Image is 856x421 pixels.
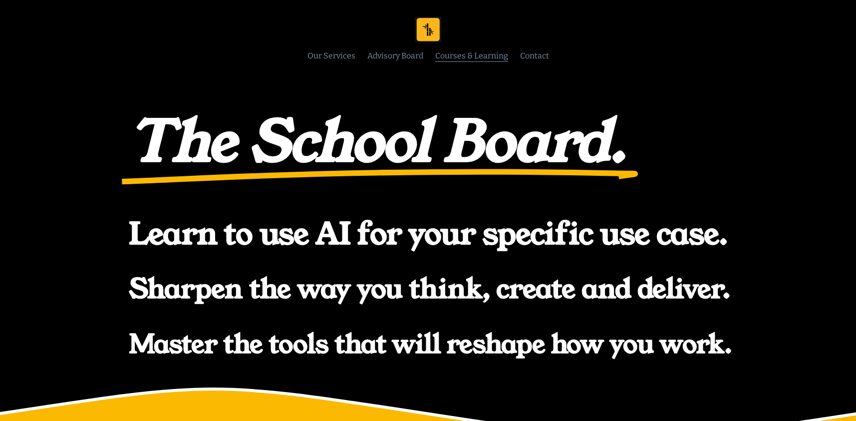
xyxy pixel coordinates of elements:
img: The AI Board [415,17,441,42]
a: Courses & Learning [435,49,508,62]
strong: Sharpen the way you think, create and deliver. [129,270,730,308]
a: Contact [520,49,549,62]
a: Our Services [307,49,355,62]
em: The School Board. [129,102,626,182]
strong: Learn to use AI for your specific use case. [129,213,728,255]
a: Advisory Board [367,49,423,62]
strong: Master the tools that will reshape how you work. [129,326,732,363]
